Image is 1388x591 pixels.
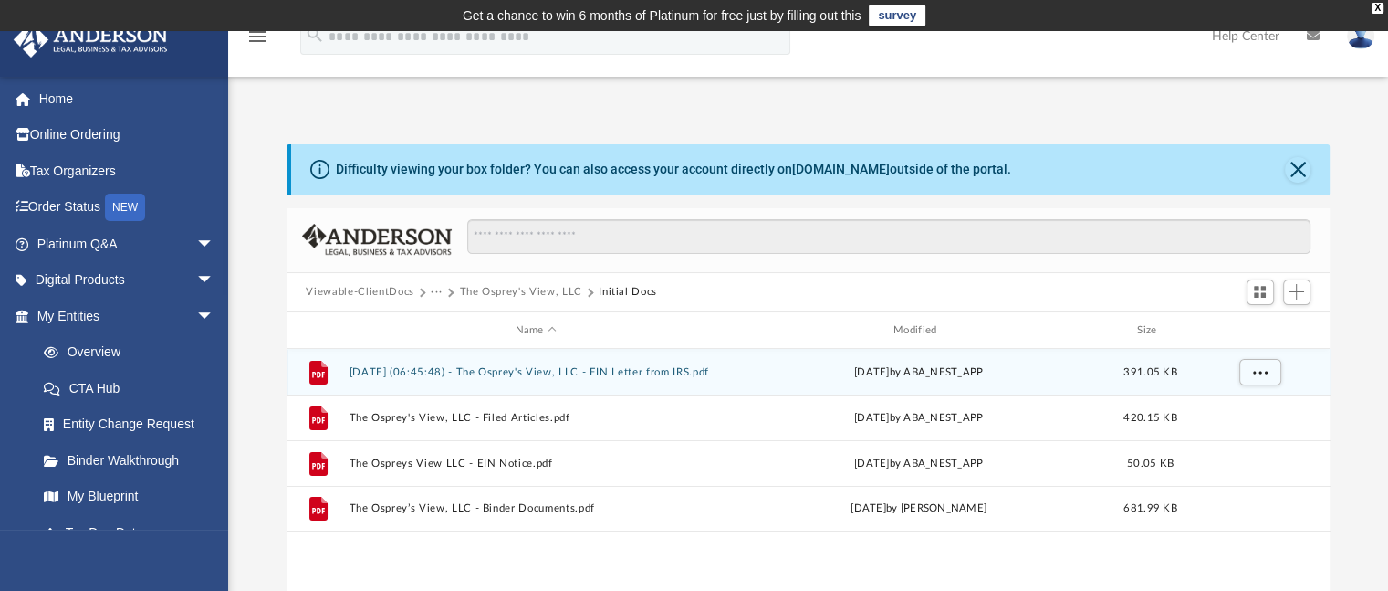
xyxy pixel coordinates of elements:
a: menu [246,35,268,47]
span: 681.99 KB [1123,504,1176,514]
button: Switch to Grid View [1247,280,1274,305]
div: Modified [731,322,1106,339]
button: Add [1283,280,1310,305]
a: My Entitiesarrow_drop_down [13,298,242,334]
button: The Osprey's View, LLC - Filed Articles.pdf [349,412,723,424]
a: Home [13,80,242,117]
button: ··· [431,284,443,301]
span: 420.15 KB [1123,413,1176,423]
div: Difficulty viewing your box folder? You can also access your account directly on outside of the p... [336,160,1011,179]
a: survey [869,5,925,26]
div: [DATE] by [PERSON_NAME] [731,501,1105,518]
a: Overview [26,334,242,371]
button: Initial Docs [599,284,657,301]
div: Name [348,322,723,339]
span: 391.05 KB [1123,367,1176,377]
a: Tax Due Dates [26,514,242,551]
div: [DATE] by ABA_NEST_APP [731,364,1105,381]
div: [DATE] by ABA_NEST_APP [731,456,1105,472]
span: 50.05 KB [1126,459,1173,469]
img: Anderson Advisors Platinum Portal [8,22,173,58]
button: Viewable-ClientDocs [306,284,413,301]
div: Get a chance to win 6 months of Platinum for free just by filling out this [463,5,861,26]
input: Search files and folders [467,219,1310,254]
button: The Osprey’s View, LLC - Binder Documents.pdf [349,503,723,515]
a: Entity Change Request [26,406,242,443]
a: Online Ordering [13,117,242,153]
a: Digital Productsarrow_drop_down [13,262,242,299]
i: menu [246,26,268,47]
div: id [1195,322,1322,339]
button: Close [1285,157,1310,183]
div: [DATE] by ABA_NEST_APP [731,410,1105,427]
button: More options [1238,359,1280,386]
span: arrow_drop_down [196,262,233,300]
a: Tax Organizers [13,153,242,189]
a: Platinum Q&Aarrow_drop_down [13,226,242,262]
div: id [294,322,339,339]
span: arrow_drop_down [196,298,233,335]
img: User Pic [1347,23,1374,49]
button: The Osprey's View, LLC [459,284,581,301]
span: arrow_drop_down [196,226,233,263]
div: NEW [105,194,145,221]
div: close [1372,3,1383,14]
a: Binder Walkthrough [26,442,242,479]
div: Size [1113,322,1186,339]
a: [DOMAIN_NAME] [792,162,890,176]
button: [DATE] (06:45:48) - The Osprey's View, LLC - EIN Letter from IRS.pdf [349,366,723,378]
button: The Ospreys View LLC - EIN Notice.pdf [349,458,723,470]
i: search [305,25,325,45]
a: CTA Hub [26,370,242,406]
a: Order StatusNEW [13,189,242,227]
a: My Blueprint [26,479,233,515]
